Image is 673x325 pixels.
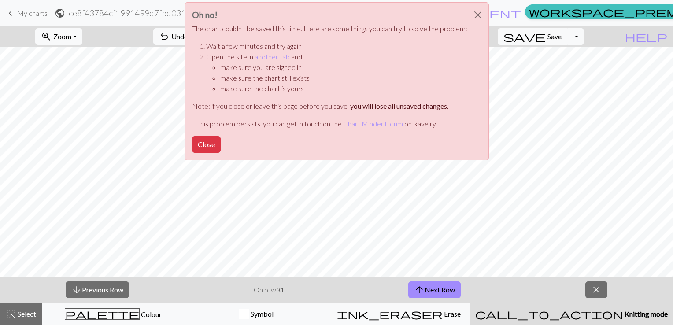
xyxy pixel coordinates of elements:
button: Knitting mode [470,303,673,325]
span: arrow_downward [71,284,82,296]
p: If this problem persists, you can get in touch on the on Ravelry. [192,118,467,129]
p: Note: if you close or leave this page before you save, [192,101,467,111]
button: Close [467,3,488,27]
button: Symbol [185,303,327,325]
h3: Oh no! [192,10,467,20]
li: make sure the chart still exists [220,73,467,83]
span: Select [16,310,36,318]
span: Colour [140,310,162,318]
a: Chart Minder forum [343,119,403,128]
p: On row [254,284,284,295]
span: highlight_alt [6,308,16,320]
button: Next Row [408,281,461,298]
span: Erase [443,310,461,318]
li: make sure you are signed in [220,62,467,73]
span: ink_eraser [337,308,443,320]
button: Close [192,136,221,153]
a: another tab [255,52,290,61]
span: palette [65,308,139,320]
strong: 31 [276,285,284,294]
li: make sure the chart is yours [220,83,467,94]
span: Symbol [249,310,274,318]
span: Knitting mode [623,310,668,318]
button: Colour [42,303,185,325]
span: call_to_action [475,308,623,320]
li: Open the site in and... [206,52,467,94]
button: Erase [327,303,470,325]
button: Previous Row [66,281,129,298]
span: arrow_upward [414,284,425,296]
p: The chart couldn't be saved this time. Here are some things you can try to solve the problem: [192,23,467,34]
strong: you will lose all unsaved changes. [350,102,448,110]
span: close [591,284,602,296]
li: Wait a few minutes and try again [206,41,467,52]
